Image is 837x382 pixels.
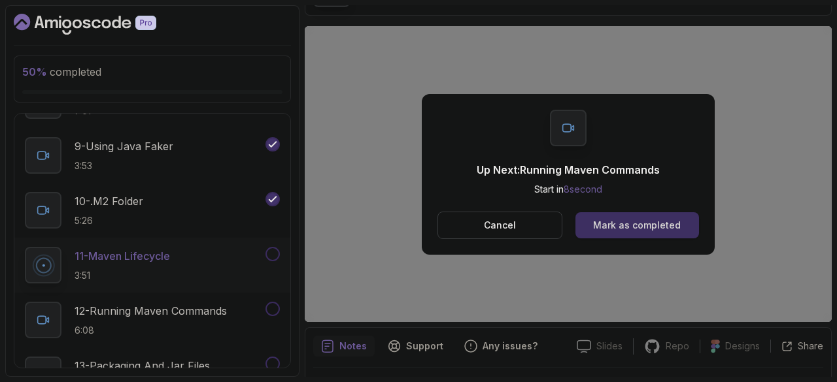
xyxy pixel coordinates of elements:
[75,214,143,227] p: 5:26
[25,137,280,174] button: 9-Using Java Faker3:53
[593,219,681,232] div: Mark as completed
[75,303,227,319] p: 12 - Running Maven Commands
[75,193,143,209] p: 10 - .m2 Folder
[770,340,823,353] button: Share
[75,248,170,264] p: 11 - Maven Lifecycle
[25,192,280,229] button: 10-.m2 Folder5:26
[25,302,280,338] button: 12-Running Maven Commands6:08
[798,340,823,353] p: Share
[477,183,660,196] p: Start in
[22,65,47,78] span: 50 %
[380,336,451,357] button: Support button
[75,358,210,374] p: 13 - Packaging And Jar Files
[25,247,280,283] button: 11-Maven Lifecycle3:51
[406,340,443,353] p: Support
[313,336,375,357] button: notes button
[484,219,516,232] p: Cancel
[596,340,623,353] p: Slides
[75,159,173,172] p: 3:53
[456,336,545,357] button: Feedback button
[666,340,689,353] p: Repo
[483,340,538,353] p: Any issues?
[75,269,170,282] p: 3:51
[305,26,832,322] iframe: To enrich screen reader interactions, please activate Accessibility in Grammarly extension settings
[75,138,173,154] p: 9 - Using Java Faker
[564,183,602,195] span: 8 second
[339,340,367,353] p: Notes
[75,324,227,337] p: 6:08
[575,212,699,238] button: Mark as completed
[437,212,562,239] button: Cancel
[725,340,760,353] p: Designs
[14,14,186,35] a: Dashboard
[22,65,101,78] span: completed
[477,162,660,178] p: Up Next: Running Maven Commands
